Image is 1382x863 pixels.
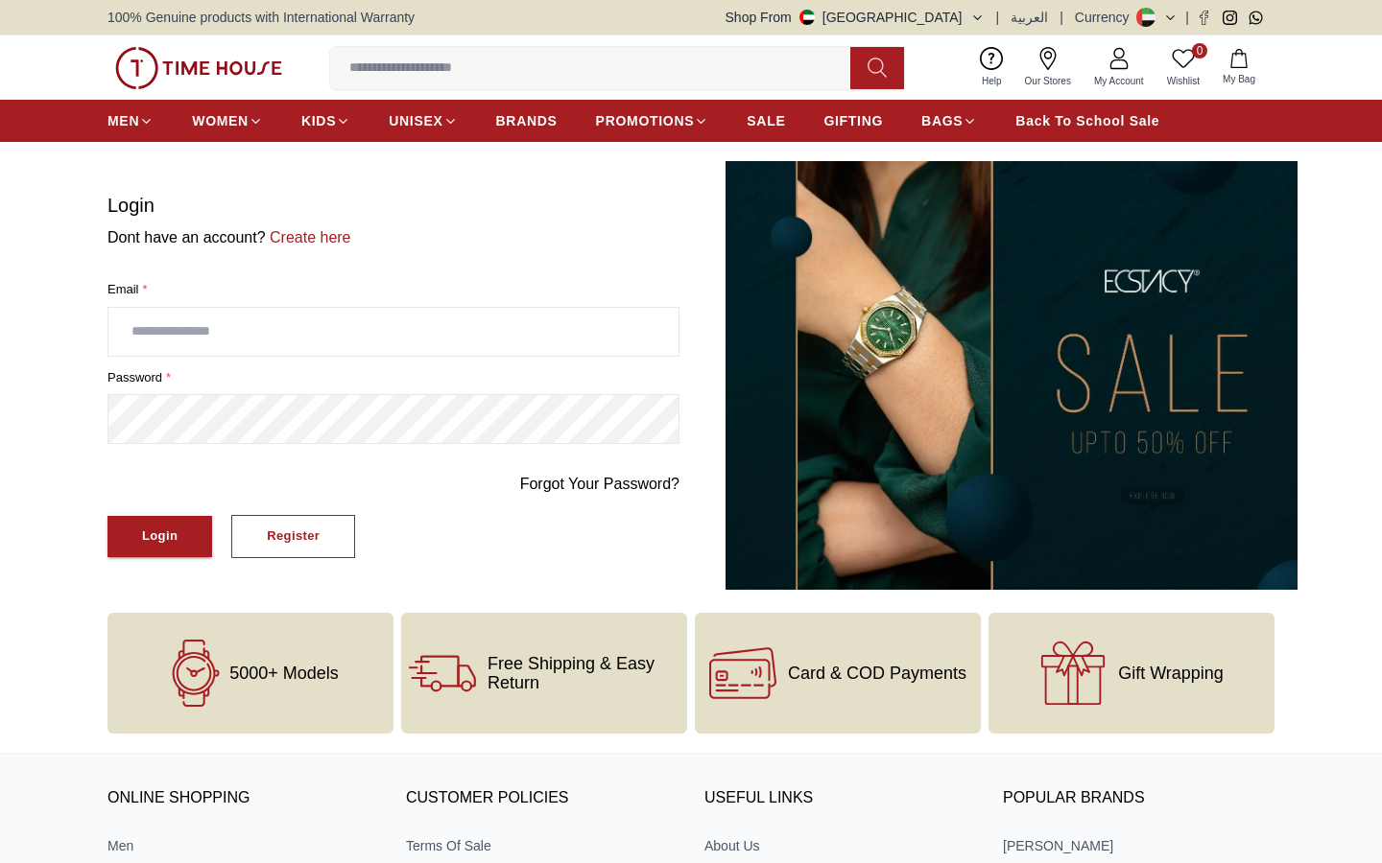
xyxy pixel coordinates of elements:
span: Wishlist [1159,74,1207,88]
a: Help [970,43,1013,92]
h3: Popular Brands [1003,784,1275,813]
a: Create here [266,229,351,245]
a: About Us [704,836,976,855]
div: Register [267,525,320,548]
a: SALE [747,104,785,138]
button: Register [231,515,355,558]
a: Men [107,836,379,855]
a: Instagram [1223,11,1237,25]
div: Login [142,525,178,548]
span: Our Stores [1017,74,1079,88]
h3: CUSTOMER POLICIES [406,784,678,813]
a: 0Wishlist [1156,43,1211,92]
div: Currency [1075,8,1137,27]
label: password [107,368,679,387]
a: GIFTING [823,104,883,138]
label: Email [107,280,679,299]
span: | [1060,8,1063,27]
span: UNISEX [389,111,442,130]
span: GIFTING [823,111,883,130]
h3: USEFUL LINKS [704,784,976,813]
span: MEN [107,111,139,130]
h1: Login [107,192,679,219]
img: United Arab Emirates [799,10,815,25]
a: BRANDS [496,104,558,138]
h3: ONLINE SHOPPING [107,784,379,813]
img: ... [726,161,1298,590]
a: BAGS [921,104,977,138]
a: KIDS [301,104,350,138]
span: SALE [747,111,785,130]
span: Help [974,74,1010,88]
a: Facebook [1197,11,1211,25]
span: My Bag [1215,72,1263,86]
span: BRANDS [496,111,558,130]
span: WOMEN [192,111,249,130]
span: BAGS [921,111,963,130]
a: Terms Of Sale [406,836,678,855]
a: PROMOTIONS [596,104,709,138]
a: Our Stores [1013,43,1083,92]
span: Back To School Sale [1015,111,1159,130]
button: العربية [1011,8,1048,27]
button: Shop From[GEOGRAPHIC_DATA] [726,8,985,27]
span: Gift Wrapping [1118,664,1224,683]
a: Whatsapp [1249,11,1263,25]
a: WOMEN [192,104,263,138]
span: PROMOTIONS [596,111,695,130]
span: | [996,8,1000,27]
button: My Bag [1211,45,1267,90]
a: MEN [107,104,154,138]
a: UNISEX [389,104,457,138]
span: My Account [1086,74,1152,88]
span: 0 [1192,43,1207,58]
img: ... [115,47,282,89]
a: [PERSON_NAME] [1003,836,1275,855]
button: Login [107,516,212,557]
p: Dont have an account? [107,226,679,249]
span: Card & COD Payments [788,664,966,683]
a: Back To School Sale [1015,104,1159,138]
a: Forgot Your Password? [520,473,679,496]
span: Free Shipping & Easy Return [488,654,679,692]
span: KIDS [301,111,336,130]
span: 5000+ Models [229,664,339,683]
span: 100% Genuine products with International Warranty [107,8,415,27]
span: | [1185,8,1189,27]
